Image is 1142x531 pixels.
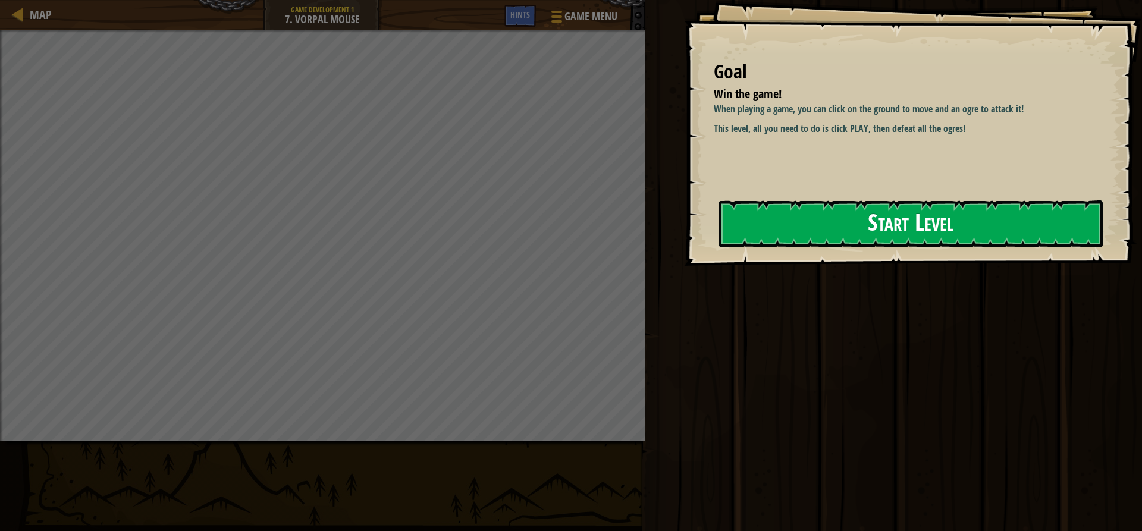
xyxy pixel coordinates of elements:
p: This level, all you need to do is click PLAY, then defeat all the ogres! [714,122,1109,136]
a: Map [24,7,52,23]
span: Hints [510,9,530,20]
p: When playing a game, you can click on the ground to move and an ogre to attack it! [714,102,1109,116]
button: Game Menu [542,5,625,33]
span: Win the game! [714,86,782,102]
li: Win the game! [699,86,1097,103]
span: Map [30,7,52,23]
span: Game Menu [564,9,617,24]
button: Start Level [719,200,1103,247]
div: Goal [714,58,1100,86]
